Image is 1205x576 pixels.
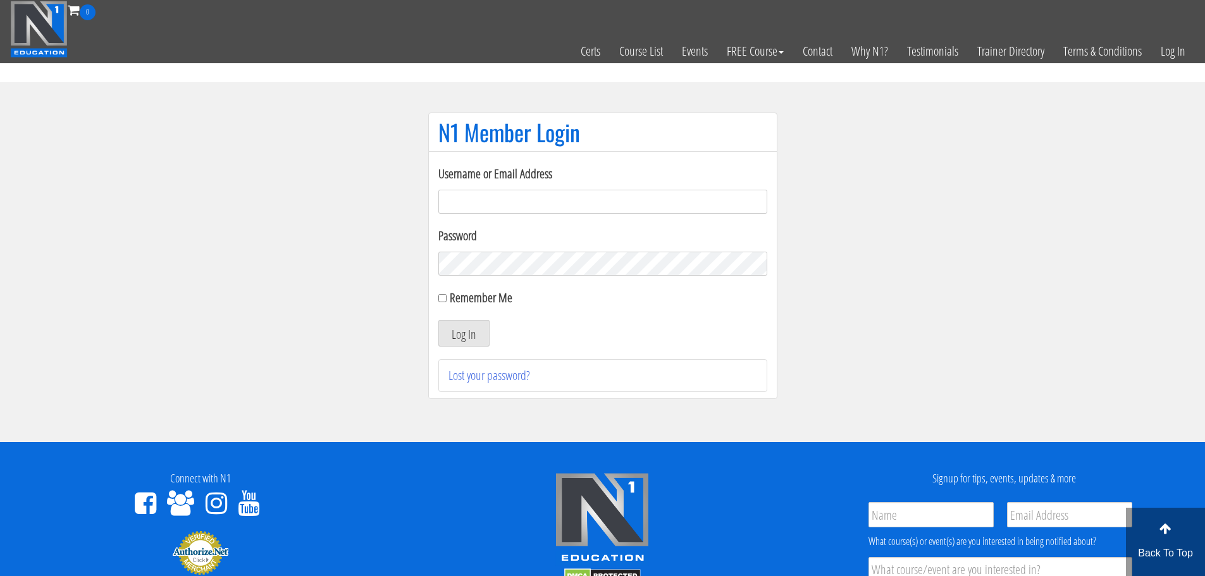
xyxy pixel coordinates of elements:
[968,20,1054,82] a: Trainer Directory
[438,164,767,183] label: Username or Email Address
[868,502,994,527] input: Name
[10,1,68,58] img: n1-education
[172,530,229,575] img: Authorize.Net Merchant - Click to Verify
[450,289,512,306] label: Remember Me
[813,472,1196,485] h4: Signup for tips, events, updates & more
[571,20,610,82] a: Certs
[555,472,650,566] img: n1-edu-logo
[1007,502,1132,527] input: Email Address
[793,20,842,82] a: Contact
[68,1,96,18] a: 0
[1054,20,1151,82] a: Terms & Conditions
[610,20,672,82] a: Course List
[898,20,968,82] a: Testimonials
[9,472,392,485] h4: Connect with N1
[80,4,96,20] span: 0
[1126,546,1205,561] p: Back To Top
[717,20,793,82] a: FREE Course
[1151,20,1195,82] a: Log In
[448,367,530,384] a: Lost your password?
[438,226,767,245] label: Password
[672,20,717,82] a: Events
[438,119,767,145] h1: N1 Member Login
[438,320,490,346] button: Log In
[868,534,1132,549] div: What course(s) or event(s) are you interested in being notified about?
[842,20,898,82] a: Why N1?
